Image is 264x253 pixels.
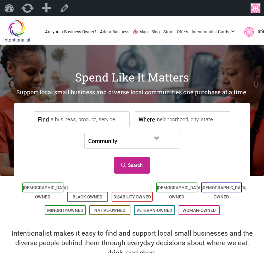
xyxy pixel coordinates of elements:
a: Veteran-Owned [136,208,172,213]
a: Blog [151,29,160,35]
label: Find [38,112,49,127]
label: Where [139,112,155,127]
a: Disability-Owned [113,195,151,199]
a: Map [133,29,148,35]
a: Are you a Business Owner? [45,29,96,35]
a: Black-Owned [73,195,102,199]
a: [DEMOGRAPHIC_DATA]-Owned [157,185,203,199]
label: Community [88,133,117,148]
a: [DEMOGRAPHIC_DATA]-Owned [202,185,248,199]
a: Woman-Owned [182,208,216,213]
a: Offers [177,29,188,35]
input: neighborhood, city, state [157,112,228,128]
a: Native-Owned [94,208,125,213]
a: Store [163,29,173,35]
a: Intentionalist Cards [192,29,237,35]
a: Add a Business [100,29,129,35]
a: Minority-Owned [47,208,83,213]
a: Search [114,157,150,174]
a: [DEMOGRAPHIC_DATA]-Owned [23,185,69,199]
input: a business, product, service [51,112,128,128]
